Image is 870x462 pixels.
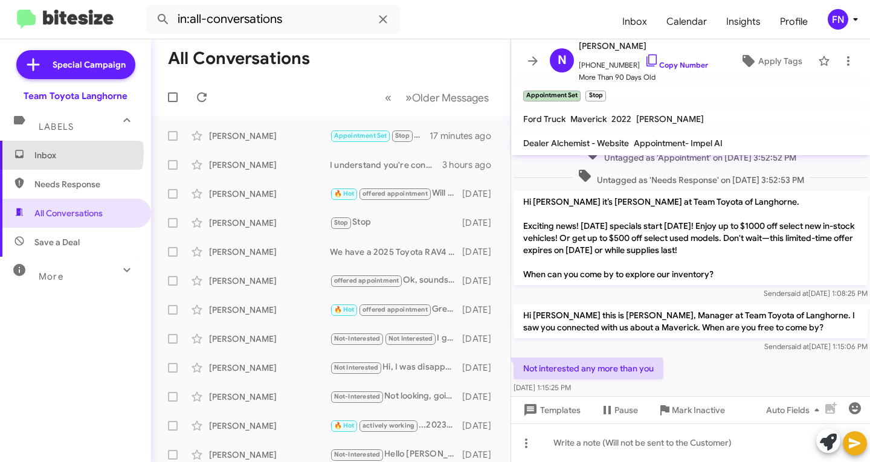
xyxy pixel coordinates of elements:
div: [PERSON_NAME] [209,246,330,258]
button: Previous [378,85,399,110]
p: Not interested any more than you [514,358,663,379]
button: Templates [511,399,590,421]
div: [DATE] [462,275,501,287]
div: [PERSON_NAME] [209,188,330,200]
span: offered appointment [362,190,428,197]
a: Special Campaign [16,50,135,79]
span: All Conversations [34,207,103,219]
span: Not-Interested [334,451,381,458]
div: [DATE] [462,420,501,432]
span: Older Messages [412,91,489,104]
div: Stop [330,216,462,229]
span: More Than 90 Days Old [579,71,708,83]
nav: Page navigation example [378,85,496,110]
div: Will keep you updated [330,187,462,201]
p: Hi [PERSON_NAME] it’s [PERSON_NAME] at Team Toyota of Langhorne. Exciting news! [DATE] specials s... [514,191,868,285]
span: Stop [334,219,349,226]
div: [PERSON_NAME] [209,159,330,171]
div: [PERSON_NAME] [209,391,330,403]
span: 🔥 Hot [334,422,355,429]
span: 🔥 Hot [334,306,355,313]
span: Save a Deal [34,236,80,248]
div: [PERSON_NAME] [209,130,330,142]
div: FN [828,9,848,30]
div: [DATE] [462,217,501,229]
div: Hello [PERSON_NAME]. I actually found what I was looking for elsewhere. I appreciate you reaching... [330,448,462,461]
div: [DATE] [462,391,501,403]
span: said at [787,289,808,298]
div: [DATE] [462,449,501,461]
button: Auto Fields [756,399,834,421]
span: Appointment- Impel AI [634,138,723,149]
span: Not-Interested [334,393,381,400]
span: [PHONE_NUMBER] [579,53,708,71]
div: [DATE] [462,246,501,258]
div: ...2023-1794 edition [330,419,462,432]
a: Inbox [613,4,657,39]
button: Pause [590,399,648,421]
div: Hi, I was disappointed in the experience this time. I had an appointment and was pushed to a diff... [330,361,462,374]
small: Stop [585,91,605,101]
div: [PERSON_NAME] [209,333,330,345]
p: Hi [PERSON_NAME] this is [PERSON_NAME], Manager at Team Toyota of Langhorne. I saw you connected ... [514,304,868,338]
h1: All Conversations [168,49,310,68]
span: Maverick [570,114,607,124]
span: 2022 [611,114,631,124]
span: Templates [521,399,581,421]
div: Not interested any more than you [330,129,430,143]
div: Team Toyota Langhorne [24,90,127,102]
div: [PERSON_NAME] [209,217,330,229]
div: [PERSON_NAME] [209,362,330,374]
span: Not Interested [334,364,379,371]
input: Search [146,5,400,34]
span: « [385,90,391,105]
span: [DATE] 1:15:25 PM [514,383,571,392]
a: Insights [717,4,770,39]
span: [PERSON_NAME] [579,39,708,53]
div: I got a car... thanks [330,332,462,345]
span: Auto Fields [766,399,824,421]
span: Sender [DATE] 1:15:06 PM [764,342,868,351]
button: Mark Inactive [648,399,735,421]
div: I understand you're considering options for your Highlander. Let’s schedule a time for an apprais... [330,159,442,171]
span: offered appointment [362,306,428,313]
span: Appointment Set [334,132,387,140]
div: [PERSON_NAME] [209,275,330,287]
span: offered appointment [334,277,399,284]
small: Appointment Set [523,91,581,101]
div: 3 hours ago [442,159,501,171]
a: Calendar [657,4,717,39]
span: Needs Response [34,178,137,190]
button: Apply Tags [729,50,812,72]
div: [DATE] [462,188,501,200]
span: N [558,51,567,70]
div: 17 minutes ago [430,130,501,142]
span: Mark Inactive [672,399,725,421]
span: » [405,90,412,105]
span: Dealer Alchemist - Website [523,138,629,149]
a: Profile [770,4,817,39]
span: Not-Interested [334,335,381,342]
div: Great! What time [DATE] would work best for you to visit our dealership? [330,303,462,316]
span: [PERSON_NAME] [636,114,704,124]
button: Next [398,85,496,110]
span: More [39,271,63,282]
span: 🔥 Hot [334,190,355,197]
span: Labels [39,121,74,132]
span: said at [788,342,809,351]
button: FN [817,9,857,30]
span: Not Interested [388,335,433,342]
div: [PERSON_NAME] [209,304,330,316]
div: [PERSON_NAME] [209,449,330,461]
a: Copy Number [645,60,708,69]
span: Apply Tags [758,50,802,72]
span: Untagged as 'Needs Response' on [DATE] 3:52:53 PM [573,168,809,186]
span: Stop [395,132,410,140]
span: Sender [DATE] 1:08:25 PM [764,289,868,298]
span: actively working [362,422,414,429]
div: Not looking, going to keep my 2019 Highlander. [330,390,462,403]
